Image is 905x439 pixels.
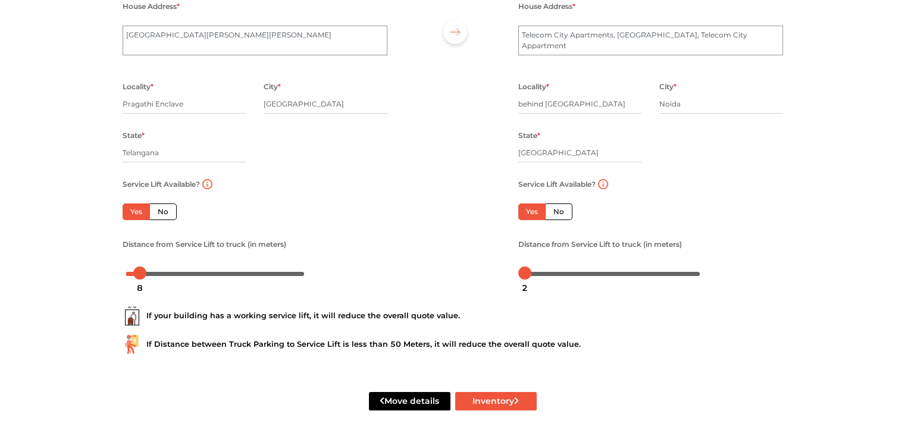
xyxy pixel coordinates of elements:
label: No [149,203,177,220]
label: Distance from Service Lift to truck (in meters) [123,237,286,252]
textarea: Telecom City Apartments, [GEOGRAPHIC_DATA], Telecom City Appartment [518,26,783,55]
label: State [123,128,145,143]
label: Locality [123,79,154,95]
label: State [518,128,540,143]
label: Yes [123,203,150,220]
label: Service Lift Available? [518,177,596,192]
div: 8 [132,278,148,298]
label: No [545,203,572,220]
label: Yes [518,203,546,220]
div: If Distance between Truck Parking to Service Lift is less than 50 Meters, it will reduce the over... [123,335,783,354]
textarea: [GEOGRAPHIC_DATA][PERSON_NAME][PERSON_NAME] [123,26,387,55]
label: Locality [518,79,549,95]
label: City [659,79,677,95]
img: ... [123,335,142,354]
div: If your building has a working service lift, it will reduce the overall quote value. [123,306,783,325]
label: Service Lift Available? [123,177,200,192]
label: City [264,79,281,95]
label: Distance from Service Lift to truck (in meters) [518,237,682,252]
button: Move details [369,392,450,410]
img: ... [123,306,142,325]
div: 2 [517,278,533,298]
button: Inventory [455,392,537,410]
